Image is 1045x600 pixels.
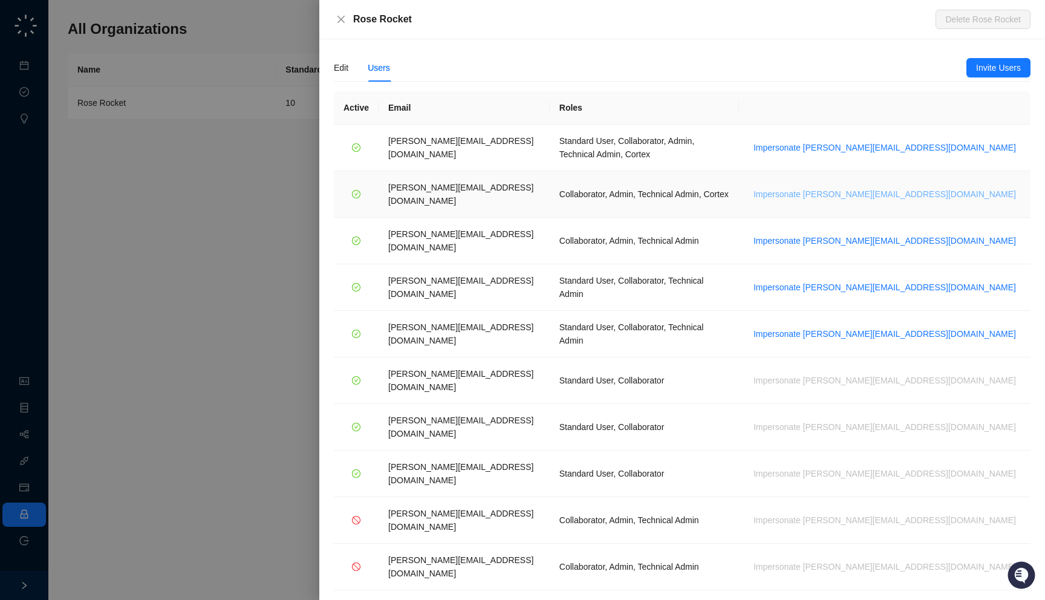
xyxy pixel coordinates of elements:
[352,143,360,152] span: check-circle
[352,236,360,245] span: check-circle
[352,190,360,198] span: check-circle
[388,322,533,345] span: [PERSON_NAME][EMAIL_ADDRESS][DOMAIN_NAME]
[749,466,1021,481] button: Impersonate [PERSON_NAME][EMAIL_ADDRESS][DOMAIN_NAME]
[550,497,739,544] td: Collaborator, Admin, Technical Admin
[12,171,22,180] div: 📚
[388,229,533,252] span: [PERSON_NAME][EMAIL_ADDRESS][DOMAIN_NAME]
[50,165,98,186] a: 📶Status
[352,562,360,571] span: stop
[749,187,1021,201] button: Impersonate [PERSON_NAME][EMAIL_ADDRESS][DOMAIN_NAME]
[352,423,360,431] span: check-circle
[352,516,360,524] span: stop
[749,233,1021,248] button: Impersonate [PERSON_NAME][EMAIL_ADDRESS][DOMAIN_NAME]
[336,15,346,24] span: close
[379,91,550,125] th: Email
[976,61,1021,74] span: Invite Users
[550,264,739,311] td: Standard User, Collaborator, Technical Admin
[749,373,1021,388] button: Impersonate [PERSON_NAME][EMAIL_ADDRESS][DOMAIN_NAME]
[936,10,1030,29] button: Delete Rose Rocket
[12,48,220,68] p: Welcome 👋
[550,451,739,497] td: Standard User, Collaborator
[749,280,1021,295] button: Impersonate [PERSON_NAME][EMAIL_ADDRESS][DOMAIN_NAME]
[749,420,1021,434] button: Impersonate [PERSON_NAME][EMAIL_ADDRESS][DOMAIN_NAME]
[7,165,50,186] a: 📚Docs
[749,559,1021,574] button: Impersonate [PERSON_NAME][EMAIL_ADDRESS][DOMAIN_NAME]
[352,283,360,292] span: check-circle
[12,68,220,87] h2: How can we help?
[334,91,379,125] th: Active
[388,183,533,206] span: [PERSON_NAME][EMAIL_ADDRESS][DOMAIN_NAME]
[966,58,1030,77] button: Invite Users
[54,171,64,180] div: 📶
[12,109,34,131] img: 5124521997842_fc6d7dfcefe973c2e489_88.png
[120,199,146,208] span: Pylon
[24,169,45,181] span: Docs
[749,513,1021,527] button: Impersonate [PERSON_NAME][EMAIL_ADDRESS][DOMAIN_NAME]
[754,327,1016,341] span: Impersonate [PERSON_NAME][EMAIL_ADDRESS][DOMAIN_NAME]
[754,187,1016,201] span: Impersonate [PERSON_NAME][EMAIL_ADDRESS][DOMAIN_NAME]
[352,469,360,478] span: check-circle
[41,122,153,131] div: We're available if you need us!
[368,61,390,74] div: Users
[334,61,348,74] div: Edit
[550,311,739,357] td: Standard User, Collaborator, Technical Admin
[388,462,533,485] span: [PERSON_NAME][EMAIL_ADDRESS][DOMAIN_NAME]
[1006,560,1039,593] iframe: Open customer support
[550,171,739,218] td: Collaborator, Admin, Technical Admin, Cortex
[352,330,360,338] span: check-circle
[388,276,533,299] span: [PERSON_NAME][EMAIL_ADDRESS][DOMAIN_NAME]
[388,555,533,578] span: [PERSON_NAME][EMAIL_ADDRESS][DOMAIN_NAME]
[334,12,348,27] button: Close
[754,234,1016,247] span: Impersonate [PERSON_NAME][EMAIL_ADDRESS][DOMAIN_NAME]
[388,136,533,159] span: [PERSON_NAME][EMAIL_ADDRESS][DOMAIN_NAME]
[12,12,36,36] img: Swyft AI
[41,109,198,122] div: Start new chat
[749,327,1021,341] button: Impersonate [PERSON_NAME][EMAIL_ADDRESS][DOMAIN_NAME]
[550,544,739,590] td: Collaborator, Admin, Technical Admin
[388,509,533,532] span: [PERSON_NAME][EMAIL_ADDRESS][DOMAIN_NAME]
[353,12,936,27] div: Rose Rocket
[388,416,533,439] span: [PERSON_NAME][EMAIL_ADDRESS][DOMAIN_NAME]
[550,125,739,171] td: Standard User, Collaborator, Admin, Technical Admin, Cortex
[388,369,533,392] span: [PERSON_NAME][EMAIL_ADDRESS][DOMAIN_NAME]
[550,404,739,451] td: Standard User, Collaborator
[206,113,220,128] button: Start new chat
[550,357,739,404] td: Standard User, Collaborator
[67,169,93,181] span: Status
[754,281,1016,294] span: Impersonate [PERSON_NAME][EMAIL_ADDRESS][DOMAIN_NAME]
[754,141,1016,154] span: Impersonate [PERSON_NAME][EMAIL_ADDRESS][DOMAIN_NAME]
[749,140,1021,155] button: Impersonate [PERSON_NAME][EMAIL_ADDRESS][DOMAIN_NAME]
[352,376,360,385] span: check-circle
[550,91,739,125] th: Roles
[550,218,739,264] td: Collaborator, Admin, Technical Admin
[85,198,146,208] a: Powered byPylon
